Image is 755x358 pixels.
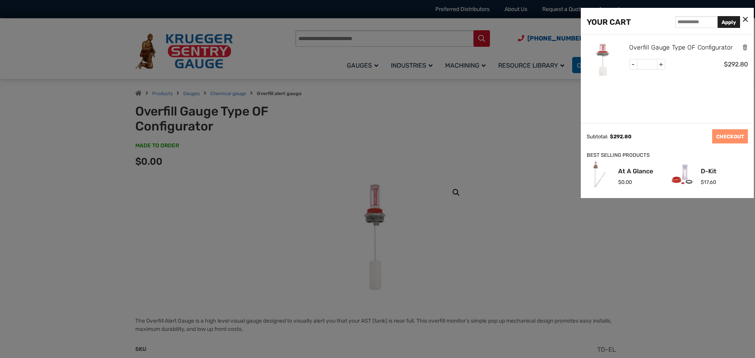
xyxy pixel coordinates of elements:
span: $ [610,134,613,140]
span: $ [724,61,728,68]
img: D-Kit [669,162,695,187]
span: $ [618,179,621,185]
div: Subtotal: [587,134,608,140]
img: Overfill Gauge Type OF Configurator [587,42,622,78]
a: D-Kit [701,168,716,174]
a: CHECKOUT [712,129,748,143]
span: $ [701,179,704,185]
span: 17.60 [701,179,716,185]
span: 0.00 [618,179,632,185]
span: 292.80 [724,61,748,68]
span: 292.80 [610,134,632,140]
a: Overfill Gauge Type OF Configurator [629,42,733,53]
button: Apply [718,16,740,28]
div: BEST SELLING PRODUCTS [587,151,748,160]
span: + [657,59,665,70]
span: - [630,59,637,70]
img: At A Glance [587,162,612,187]
div: YOUR CART [587,16,631,28]
a: Remove this item [742,44,748,51]
a: At A Glance [618,168,653,174]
